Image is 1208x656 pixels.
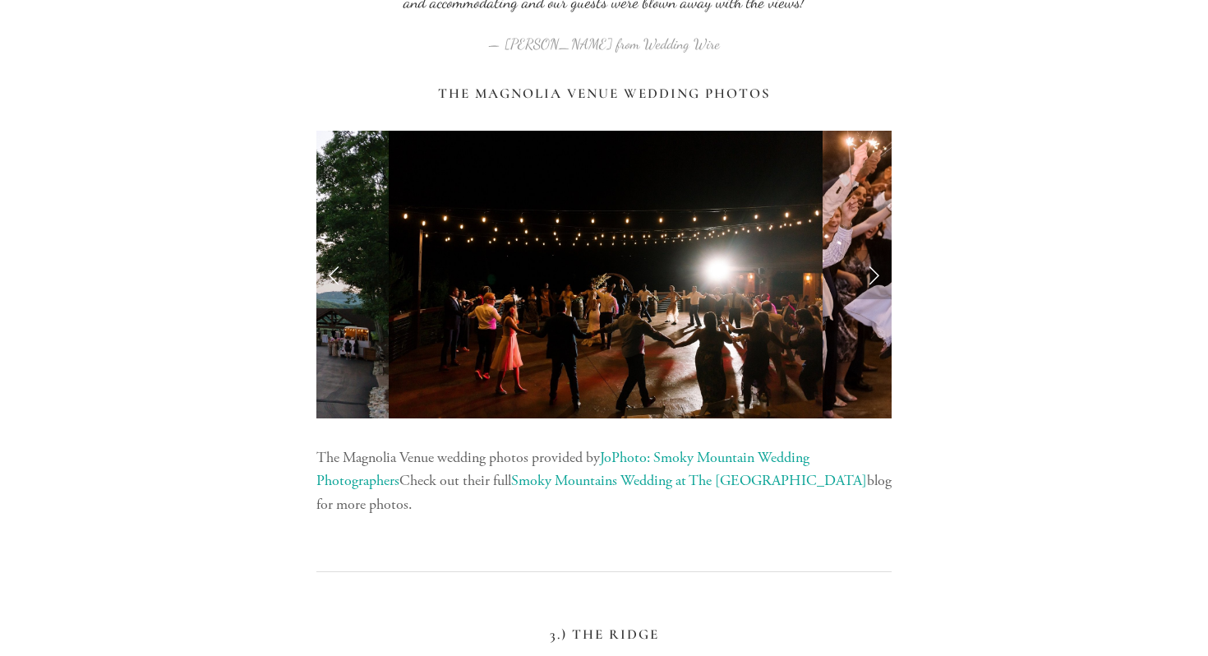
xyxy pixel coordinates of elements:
a: Previous Slide [316,250,353,299]
figcaption: — [PERSON_NAME] from Wedding Wire [343,16,865,58]
img: Outdoor dance party at the magnolia wedding venue [389,131,823,418]
p: The Magnolia Venue wedding photos provided by Check out their full blog for more photos. [316,446,892,517]
a: Next Slide [855,250,892,299]
h3: 3.) The Ridge [316,626,892,643]
a: Smoky Mountains Wedding at The [GEOGRAPHIC_DATA] [511,471,867,490]
h3: The Magnolia Venue Wedding Photos [316,85,892,102]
